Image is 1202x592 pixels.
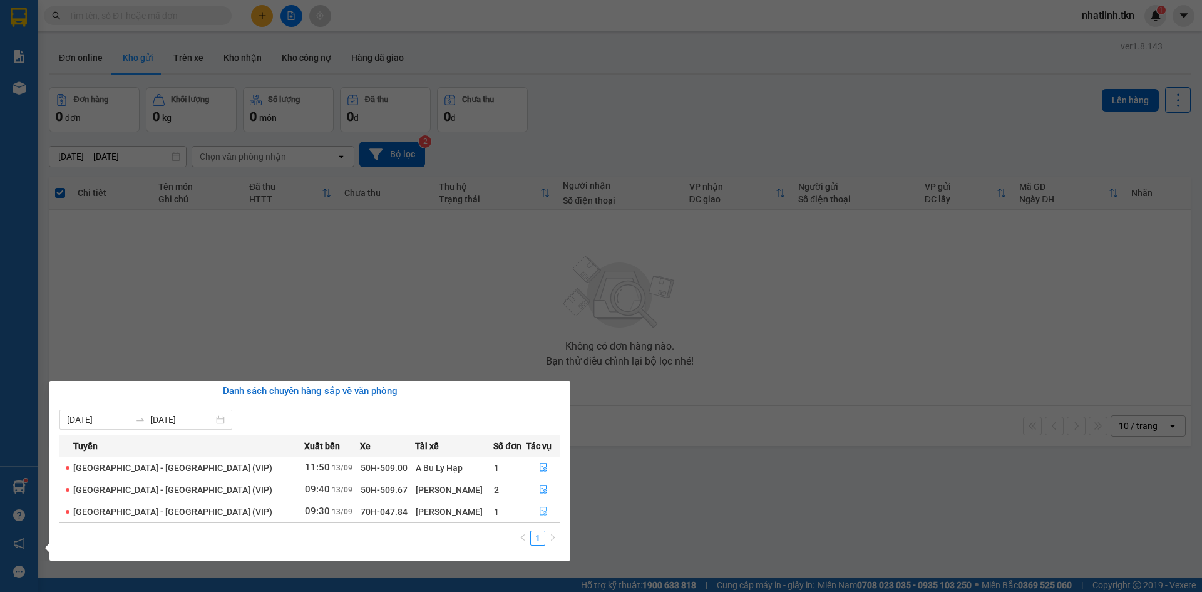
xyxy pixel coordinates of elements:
span: Tuyến [73,439,98,453]
li: Next Page [545,531,560,546]
li: Previous Page [515,531,530,546]
span: to [135,415,145,425]
a: 1 [531,531,545,545]
span: file-done [539,507,548,517]
button: right [545,531,560,546]
span: [GEOGRAPHIC_DATA] - [GEOGRAPHIC_DATA] (VIP) [73,485,272,495]
span: [GEOGRAPHIC_DATA] - [GEOGRAPHIC_DATA] (VIP) [73,463,272,473]
span: 50H-509.00 [361,463,408,473]
span: left [519,534,527,541]
span: Tài xế [415,439,439,453]
span: 1 [494,463,499,473]
button: file-done [527,480,560,500]
span: 13/09 [332,464,352,472]
span: Xe [360,439,371,453]
span: right [549,534,557,541]
div: Danh sách chuyến hàng sắp về văn phòng [59,384,560,399]
span: 09:30 [305,506,330,517]
span: 13/09 [332,507,352,516]
button: file-done [527,502,560,522]
span: swap-right [135,415,145,425]
span: 13/09 [332,486,352,494]
div: [PERSON_NAME] [416,505,493,519]
input: Đến ngày [150,413,213,427]
li: 1 [530,531,545,546]
button: file-done [527,458,560,478]
span: file-done [539,485,548,495]
span: 50H-509.67 [361,485,408,495]
div: A Bu Ly Hạp [416,461,493,475]
span: 2 [494,485,499,495]
button: left [515,531,530,546]
span: 11:50 [305,462,330,473]
span: Tác vụ [526,439,552,453]
span: file-done [539,463,548,473]
span: Số đơn [493,439,521,453]
span: 1 [494,507,499,517]
span: Xuất bến [304,439,340,453]
span: 09:40 [305,484,330,495]
span: [GEOGRAPHIC_DATA] - [GEOGRAPHIC_DATA] (VIP) [73,507,272,517]
span: 70H-047.84 [361,507,408,517]
input: Từ ngày [67,413,130,427]
div: [PERSON_NAME] [416,483,493,497]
